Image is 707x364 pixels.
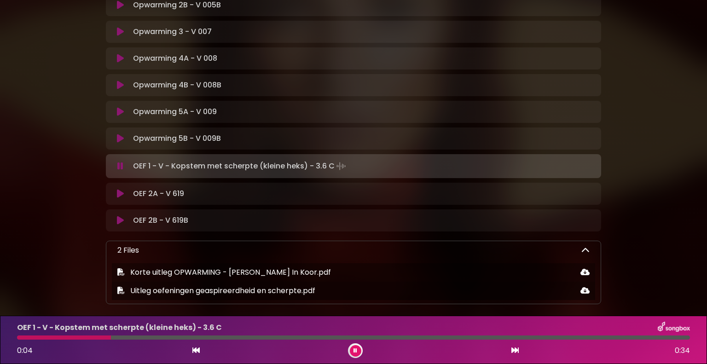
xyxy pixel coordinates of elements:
[133,80,221,91] p: Opwarming 4B - V 008B
[133,133,221,144] p: Opwarming 5B - V 009B
[658,322,690,334] img: songbox-logo-white.png
[133,188,184,199] p: OEF 2A - V 619
[133,160,348,173] p: OEF 1 - V - Kopstem met scherpte (kleine heks) - 3.6 C
[133,215,188,226] p: OEF 2B - V 619B
[17,322,222,333] p: OEF 1 - V - Kopstem met scherpte (kleine heks) - 3.6 C
[133,106,217,117] p: Opwarming 5A - V 009
[133,26,212,37] p: Opwarming 3 - V 007
[130,267,331,277] span: Korte uitleg OPWARMING - [PERSON_NAME] In Koor.pdf
[117,245,139,256] p: 2 Files
[335,160,348,173] img: waveform4.gif
[133,53,217,64] p: Opwarming 4A - V 008
[130,285,315,296] span: Uitleg oefeningen geaspireerdheid en scherpte.pdf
